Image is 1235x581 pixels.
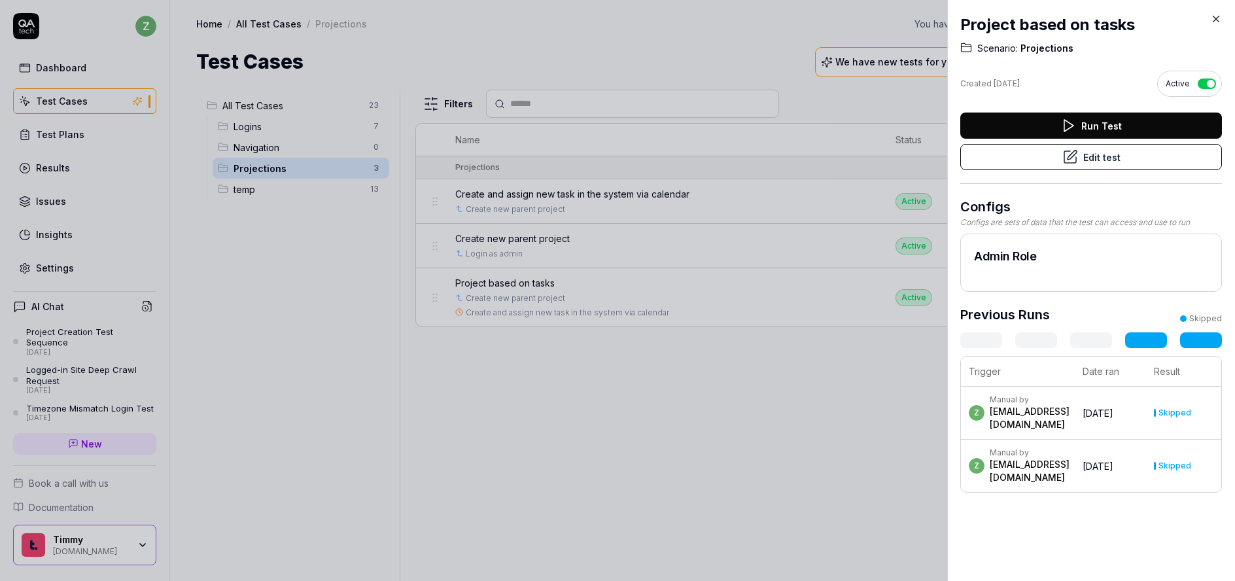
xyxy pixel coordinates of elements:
h2: Project based on tasks [960,13,1222,37]
div: Skipped [1189,313,1222,325]
th: Result [1146,357,1222,387]
div: Manual by [990,395,1070,405]
h3: Configs [960,197,1222,217]
time: [DATE] [1083,408,1113,419]
div: [EMAIL_ADDRESS][DOMAIN_NAME] [990,405,1070,431]
div: Manual by [990,448,1070,458]
th: Trigger [961,357,1075,387]
span: z [969,458,984,474]
div: Created [960,78,1020,90]
th: Date ran [1075,357,1146,387]
time: [DATE] [1083,461,1113,472]
button: Edit test [960,144,1222,170]
span: Projections [1018,42,1073,55]
span: z [969,405,984,421]
span: Active [1166,78,1190,90]
time: [DATE] [994,79,1020,88]
div: Skipped [1158,409,1191,417]
div: Skipped [1158,462,1191,470]
div: [EMAIL_ADDRESS][DOMAIN_NAME] [990,458,1070,484]
h3: Previous Runs [960,305,1050,325]
h2: Admin Role [974,247,1208,265]
div: Configs are sets of data that the test can access and use to run [960,217,1222,228]
span: Scenario: [977,42,1018,55]
button: Run Test [960,113,1222,139]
